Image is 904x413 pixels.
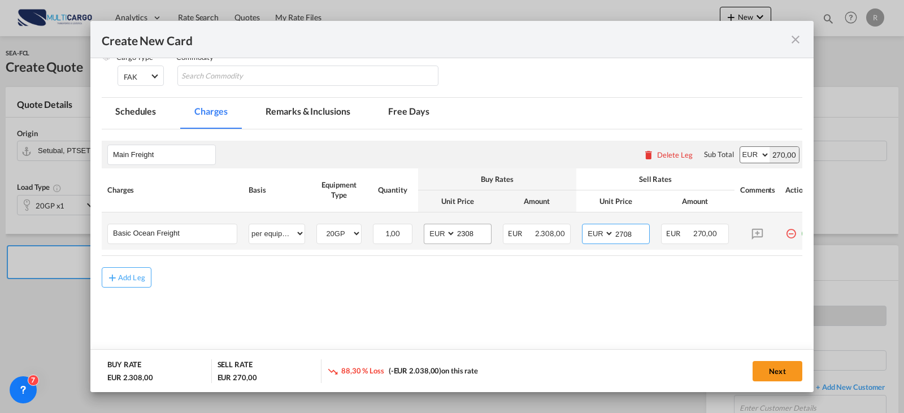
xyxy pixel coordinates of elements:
[116,53,153,62] label: Cargo Type
[113,146,215,163] input: Leg Name
[107,185,237,195] div: Charges
[666,229,692,238] span: EUR
[90,21,814,393] md-dialog: Create New Card ...
[249,224,305,242] select: per equipment
[655,190,734,212] th: Amount
[753,361,802,381] button: Next
[118,274,145,281] div: Add Leg
[497,190,576,212] th: Amount
[327,366,478,377] div: on this rate
[327,366,338,377] md-icon: icon-trending-down
[385,229,401,238] span: 1,00
[249,185,305,195] div: Basis
[341,366,384,375] span: 88,30 % Loss
[102,98,169,129] md-tab-item: Schedules
[373,185,412,195] div: Quantity
[389,366,442,375] span: (-EUR 2.038,00)
[456,224,491,241] input: 2308
[113,224,237,241] input: Charge Name
[418,190,497,212] th: Unit Price
[424,174,571,184] div: Buy Rates
[657,150,693,159] div: Delete Leg
[107,359,141,372] div: BUY RATE
[643,149,654,160] md-icon: icon-delete
[177,66,438,86] md-chips-wrap: Chips container with autocompletion. Enter the text area, type text to search, and then use the u...
[108,224,237,241] md-input-container: Basic Ocean Freight
[181,98,241,129] md-tab-item: Charges
[218,372,257,382] div: EUR 270,00
[252,98,363,129] md-tab-item: Remarks & Inclusions
[218,359,253,372] div: SELL RATE
[801,224,812,235] md-icon: icon-plus-circle-outline green-400-fg
[124,72,137,81] div: FAK
[102,98,454,129] md-pagination-wrapper: Use the left and right arrow keys to navigate between tabs
[614,224,649,241] input: 270
[780,168,818,212] th: Action
[102,267,151,288] button: Add Leg
[789,33,802,46] md-icon: icon-close fg-AAA8AD m-0 pointer
[375,98,442,129] md-tab-item: Free Days
[107,372,153,382] div: EUR 2.308,00
[734,168,780,212] th: Comments
[535,229,565,238] span: 2.308,00
[181,67,285,85] input: Search Commodity
[770,147,799,163] div: 270,00
[508,229,533,238] span: EUR
[785,224,797,235] md-icon: icon-minus-circle-outline red-400-fg
[118,66,164,86] md-select: Select Cargo type: FAK
[176,53,214,62] label: Commodity
[576,190,655,212] th: Unit Price
[643,150,693,159] button: Delete Leg
[693,229,717,238] span: 270,00
[102,32,789,46] div: Create New Card
[316,180,362,200] div: Equipment Type
[107,272,118,283] md-icon: icon-plus md-link-fg s20
[582,174,729,184] div: Sell Rates
[704,149,733,159] div: Sub Total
